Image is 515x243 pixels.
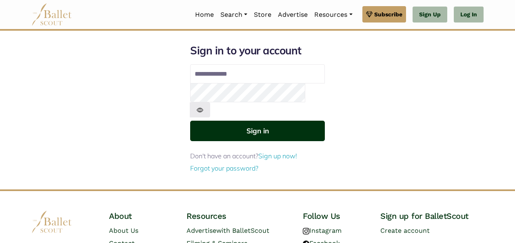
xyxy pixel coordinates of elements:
a: Sign Up [413,7,447,23]
a: Store [251,6,275,23]
a: About Us [109,227,138,234]
a: Sign up now! [258,152,297,160]
a: Log In [454,7,484,23]
span: Subscribe [374,10,402,19]
img: logo [31,211,72,233]
h4: Follow Us [303,211,367,221]
a: Forgot your password? [190,164,258,172]
h4: Resources [186,211,290,221]
a: Subscribe [362,6,406,22]
a: Search [217,6,251,23]
img: instagram logo [303,228,309,234]
a: Resources [311,6,355,23]
a: Create account [380,227,430,234]
h1: Sign in to your account [190,44,325,58]
img: gem.svg [366,10,373,19]
a: Instagram [303,227,342,234]
h4: Sign up for BalletScout [380,211,484,221]
p: Don't have an account? [190,151,325,162]
a: Advertisewith BalletScout [186,227,269,234]
span: with BalletScout [216,227,269,234]
h4: About [109,211,173,221]
a: Home [192,6,217,23]
a: Advertise [275,6,311,23]
button: Sign in [190,121,325,141]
